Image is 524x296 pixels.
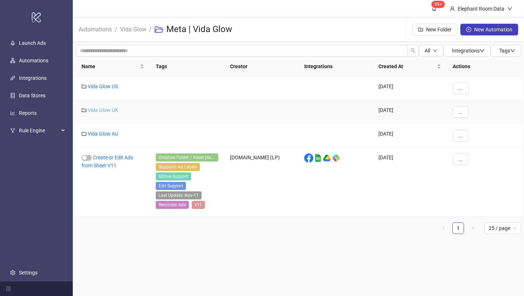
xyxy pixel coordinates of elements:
[88,131,118,137] a: Vida Glow AU
[458,156,463,162] span: ...
[467,222,479,234] button: right
[82,155,133,168] a: Create or Edit Ads from Sheet V11
[373,148,447,217] div: [DATE]
[412,24,457,35] button: New Folder
[452,222,464,234] li: 1
[82,62,138,70] span: Name
[192,201,205,209] span: v11
[458,85,463,91] span: ...
[452,48,485,54] span: Integrations
[480,48,485,53] span: down
[19,123,59,138] span: Rule Engine
[510,48,515,53] span: down
[425,48,430,54] span: All
[453,106,469,118] button: ...
[156,163,200,171] span: Supports Ad Labels
[419,45,443,57] button: Alldown
[438,222,449,234] button: left
[156,182,186,190] span: Edit Support
[150,57,224,77] th: Tags
[458,109,463,115] span: ...
[447,57,521,77] th: Actions
[507,6,512,11] span: down
[298,57,373,77] th: Integrations
[82,84,87,89] span: folder
[450,6,455,11] span: user
[453,130,469,141] button: ...
[82,108,87,113] span: folder
[432,6,437,11] span: bell
[19,270,37,276] a: Settings
[491,45,521,57] button: Tagsdown
[19,58,48,63] a: Automations
[19,40,46,46] a: Launch Ads
[453,82,469,94] button: ...
[76,57,150,77] th: Name
[453,223,464,234] a: 1
[484,222,521,234] div: Page Size
[373,57,447,77] th: Created At
[467,222,479,234] li: Next Page
[373,77,447,100] div: [DATE]
[156,191,202,199] span: Last Update: Nov-11
[438,222,449,234] li: Previous Page
[10,128,15,133] span: fork
[453,153,469,165] button: ...
[155,25,163,34] span: folder-open
[156,201,189,209] span: Reminder Ads
[82,131,87,136] span: folder
[19,93,45,98] a: Data Stores
[471,226,475,230] span: right
[499,48,515,54] span: Tags
[410,48,416,53] span: search
[373,124,447,148] div: [DATE]
[19,110,37,116] a: Reports
[88,107,118,113] a: Vida Glow UK
[156,172,191,180] span: GDrive Support
[6,286,11,291] span: menu-fold
[418,27,423,32] span: folder-add
[115,18,117,41] li: /
[156,153,218,161] span: Dropbox Folder / Asset placement detection
[426,27,452,32] span: New Folder
[378,62,435,70] span: Created At
[224,57,298,77] th: Creator
[432,1,445,8] sup: 1558
[460,24,518,35] button: New Automation
[458,133,463,139] span: ...
[166,24,232,35] h3: Meta | Vida Glow
[224,148,298,217] div: [DOMAIN_NAME] (LP)
[433,48,437,53] span: down
[443,45,491,57] button: Integrationsdown
[373,100,447,124] div: [DATE]
[466,27,471,32] span: plus-circle
[119,25,148,33] a: Vida Glow
[88,83,118,89] a: Vida Glow US
[441,226,446,230] span: left
[19,75,47,81] a: Integrations
[455,5,507,13] div: Elephant Room Data
[77,25,113,33] a: Automations
[474,27,512,32] span: New Automation
[149,18,152,41] li: /
[489,223,517,234] span: 25 / page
